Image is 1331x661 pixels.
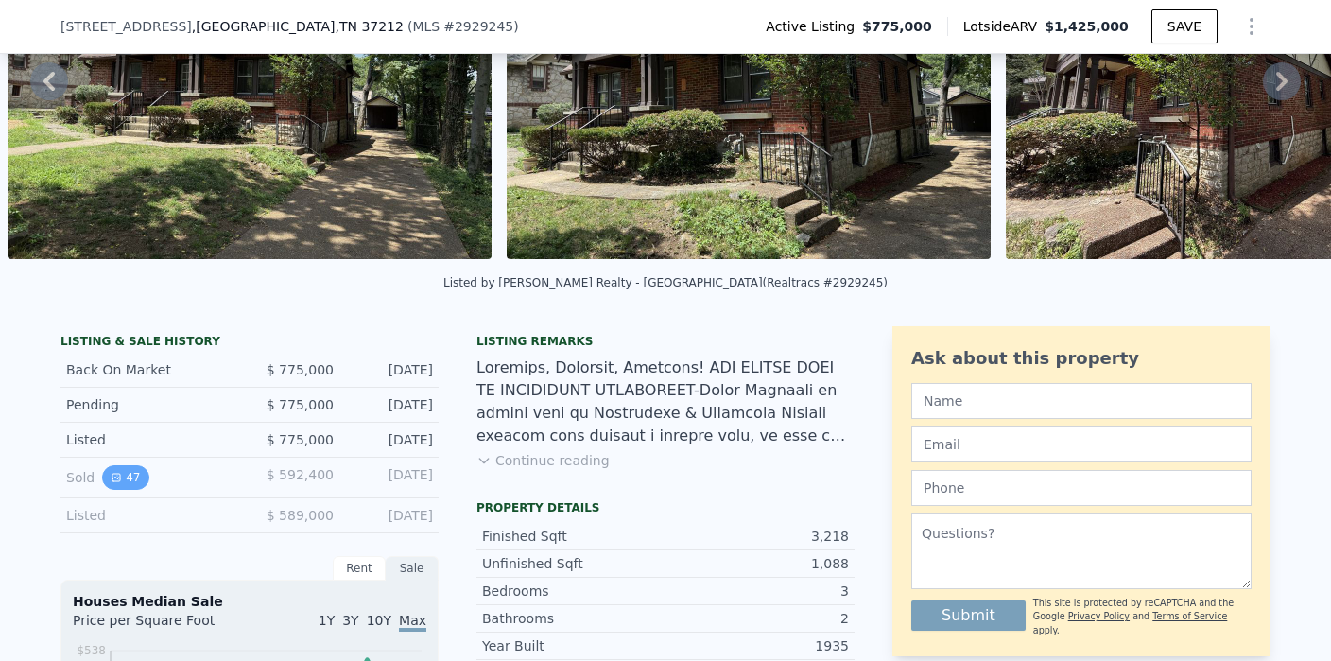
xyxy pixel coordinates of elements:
button: SAVE [1151,9,1218,43]
span: $775,000 [862,17,932,36]
div: [DATE] [349,360,433,379]
span: $ 589,000 [267,508,334,523]
div: Price per Square Foot [73,611,250,641]
span: Lotside ARV [963,17,1045,36]
div: 3 [665,582,849,600]
tspan: $538 [77,644,106,657]
span: $1,425,000 [1045,19,1129,34]
div: This site is protected by reCAPTCHA and the Google and apply. [1033,597,1252,637]
span: $ 775,000 [267,432,334,447]
div: Property details [476,500,855,515]
div: Loremips, Dolorsit, Ametcons! ADI ELITSE DOEI TE INCIDIDUNT UTLABOREET-Dolor Magnaali en admini v... [476,357,855,447]
span: 1Y [319,613,335,628]
div: ( ) [407,17,519,36]
div: Finished Sqft [482,527,665,546]
input: Phone [911,470,1252,506]
div: [DATE] [349,430,433,449]
div: Listing remarks [476,334,855,349]
span: [STREET_ADDRESS] [60,17,192,36]
span: , [GEOGRAPHIC_DATA] [192,17,404,36]
div: Houses Median Sale [73,592,426,611]
div: Bathrooms [482,609,665,628]
div: [DATE] [349,465,433,490]
div: Sale [386,556,439,581]
div: Unfinished Sqft [482,554,665,573]
div: Sold [66,465,234,490]
div: Listed [66,430,234,449]
div: Ask about this property [911,345,1252,372]
div: Back On Market [66,360,234,379]
span: 3Y [342,613,358,628]
div: 1,088 [665,554,849,573]
div: Year Built [482,636,665,655]
div: 2 [665,609,849,628]
div: Bedrooms [482,582,665,600]
span: $ 775,000 [267,397,334,412]
div: Rent [333,556,386,581]
span: $ 592,400 [267,467,334,482]
span: $ 775,000 [267,362,334,377]
input: Name [911,383,1252,419]
div: Listed by [PERSON_NAME] Realty - [GEOGRAPHIC_DATA] (Realtracs #2929245) [443,276,888,289]
div: LISTING & SALE HISTORY [60,334,439,353]
div: 1935 [665,636,849,655]
input: Email [911,426,1252,462]
button: Show Options [1233,8,1270,45]
div: [DATE] [349,506,433,525]
span: 10Y [367,613,391,628]
button: Submit [911,600,1026,631]
div: Pending [66,395,234,414]
a: Privacy Policy [1068,611,1130,621]
span: MLS [412,19,440,34]
div: 3,218 [665,527,849,546]
span: Active Listing [766,17,862,36]
span: # 2929245 [443,19,513,34]
div: [DATE] [349,395,433,414]
span: Max [399,613,426,632]
div: Listed [66,506,234,525]
button: View historical data [102,465,148,490]
span: , TN 37212 [335,19,403,34]
a: Terms of Service [1152,611,1227,621]
button: Continue reading [476,451,610,470]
